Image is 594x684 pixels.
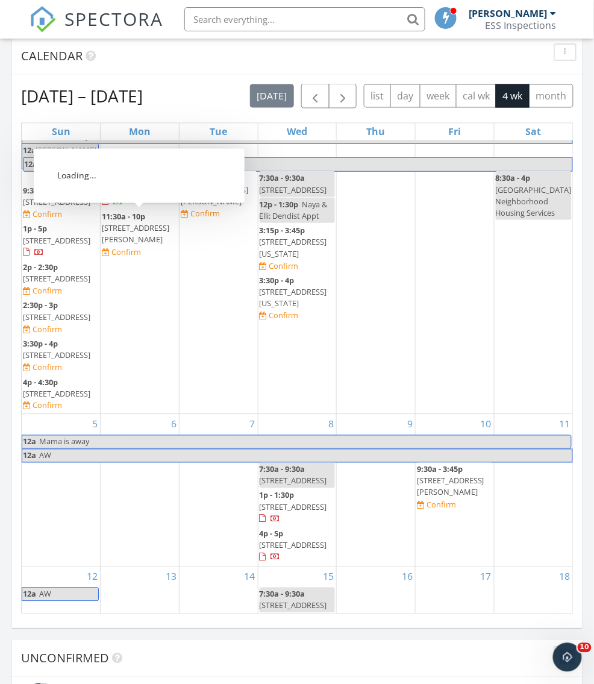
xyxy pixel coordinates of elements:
[22,144,33,168] span: 12a
[242,567,258,586] a: Go to October 14, 2025
[260,529,284,539] span: 4p - 5p
[269,261,299,271] div: Confirm
[337,109,416,415] td: Go to October 2, 2025
[494,566,573,614] td: Go to October 18, 2025
[33,362,62,372] div: Confirm
[23,377,58,387] span: 4p - 4:30p
[22,588,37,601] span: 12a
[260,224,336,273] a: 3:15p - 3:45p [STREET_ADDRESS][US_STATE] Confirm
[102,211,145,222] span: 11:30a - 10p
[284,124,310,140] a: Wednesday
[23,300,58,310] span: 2:30p - 3p
[260,260,299,272] a: Confirm
[557,415,573,434] a: Go to October 11, 2025
[486,19,557,31] div: ESS Inspections
[337,566,416,614] td: Go to October 16, 2025
[33,324,62,334] div: Confirm
[405,415,415,434] a: Go to October 9, 2025
[181,184,248,207] span: [STREET_ADDRESS][PERSON_NAME]
[478,567,494,586] a: Go to October 17, 2025
[23,184,99,222] a: 9:30a - 4p [STREET_ADDRESS] Confirm
[190,209,220,218] div: Confirm
[101,415,180,566] td: Go to October 6, 2025
[23,158,38,171] span: 12a
[23,196,90,207] span: [STREET_ADDRESS]
[326,415,336,434] a: Go to October 8, 2025
[23,300,90,322] a: 2:30p - 3p [STREET_ADDRESS]
[102,210,178,259] a: 11:30a - 10p [STREET_ADDRESS][PERSON_NAME] Confirm
[23,377,90,399] a: 4p - 4:30p [STREET_ADDRESS]
[102,172,126,183] span: 9a - 1p
[260,490,295,501] span: 1p - 1:30p
[260,199,299,210] span: 12p - 1:30p
[427,500,456,510] div: Confirm
[23,312,90,322] span: [STREET_ADDRESS]
[260,275,295,286] span: 3:30p - 4p
[23,298,99,336] a: 2:30p - 3p [STREET_ADDRESS] Confirm
[33,401,62,410] div: Confirm
[364,124,388,140] a: Thursday
[416,415,495,566] td: Go to October 10, 2025
[337,415,416,566] td: Go to October 9, 2025
[416,109,495,415] td: Go to October 3, 2025
[417,463,493,512] a: 9:30a - 3:45p [STREET_ADDRESS][PERSON_NAME] Confirm
[390,84,420,108] button: day
[184,7,425,31] input: Search everything...
[260,225,305,236] span: 3:15p - 3:45p
[529,84,574,108] button: month
[23,262,58,272] span: 2p - 2:30p
[446,124,463,140] a: Friday
[260,310,299,321] a: Confirm
[496,172,531,183] span: 8:30a - 4p
[39,436,89,447] span: Mama is away
[260,589,305,600] span: 7:30a - 9:30a
[30,16,163,42] a: SPECTORA
[364,84,391,108] button: list
[36,145,96,167] span: [PERSON_NAME] is Away
[23,185,90,207] a: 9:30a - 4p [STREET_ADDRESS]
[21,48,83,64] span: Calendar
[399,567,415,586] a: Go to October 16, 2025
[23,262,90,284] a: 2p - 2:30p [STREET_ADDRESS]
[260,184,327,195] span: [STREET_ADDRESS]
[102,222,169,245] span: [STREET_ADDRESS][PERSON_NAME]
[557,567,573,586] a: Go to October 18, 2025
[22,109,101,415] td: Go to September 28, 2025
[417,475,484,498] span: [STREET_ADDRESS][PERSON_NAME]
[260,236,327,259] span: [STREET_ADDRESS][US_STATE]
[469,7,548,19] div: [PERSON_NAME]
[23,185,58,196] span: 9:30a - 4p
[260,225,327,259] a: 3:15p - 3:45p [STREET_ADDRESS][US_STATE]
[23,338,58,349] span: 3:30p - 4p
[40,158,52,169] span: AW
[102,184,169,195] span: [STREET_ADDRESS]
[102,172,169,206] a: 9a - 1p [STREET_ADDRESS]
[320,567,336,586] a: Go to October 15, 2025
[250,84,294,108] button: [DATE]
[260,275,327,309] a: 3:30p - 4p [STREET_ADDRESS][US_STATE]
[90,415,100,434] a: Go to October 5, 2025
[23,235,90,246] span: [STREET_ADDRESS]
[101,109,180,415] td: Go to September 29, 2025
[23,222,99,260] a: 1p - 5p [STREET_ADDRESS]
[260,172,305,183] span: 7:30a - 9:30a
[23,375,99,413] a: 4p - 4:30p [STREET_ADDRESS] Confirm
[417,464,463,475] span: 9:30a - 3:45p
[179,415,258,566] td: Go to October 7, 2025
[22,450,37,462] span: 12a
[102,171,178,209] a: 9a - 1p [STREET_ADDRESS]
[260,464,305,475] span: 7:30a - 9:30a
[181,172,248,206] a: 9:30a - 2:30p [STREET_ADDRESS][PERSON_NAME]
[179,109,258,415] td: Go to September 30, 2025
[260,502,327,513] span: [STREET_ADDRESS]
[39,589,51,600] span: AW
[23,260,99,298] a: 2p - 2:30p [STREET_ADDRESS] Confirm
[269,310,299,320] div: Confirm
[49,124,73,140] a: Sunday
[258,109,337,415] td: Go to October 1, 2025
[524,124,544,140] a: Saturday
[456,84,497,108] button: cal wk
[23,223,90,257] a: 1p - 5p [STREET_ADDRESS]
[23,350,90,360] span: [STREET_ADDRESS]
[248,415,258,434] a: Go to October 7, 2025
